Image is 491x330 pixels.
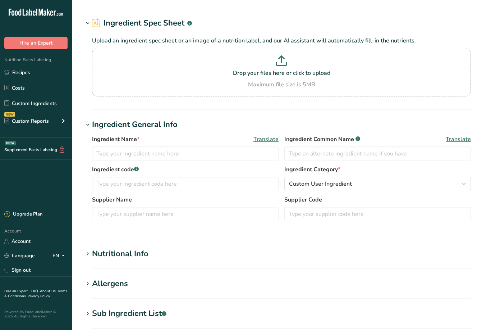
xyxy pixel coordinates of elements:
[4,289,30,294] a: Hire an Expert .
[92,119,178,131] div: Ingredient General Info
[31,289,40,294] a: FAQ .
[284,135,360,144] span: Ingredient Common Name
[4,249,35,262] a: Language
[92,207,279,221] input: Type your supplier name here
[92,248,148,260] div: Nutritional Info
[92,17,192,29] h2: Ingredient Spec Sheet
[94,69,469,77] p: Drop your files here or click to upload
[289,180,352,188] span: Custom User Ingredient
[4,211,42,218] div: Upgrade Plan
[4,289,67,299] a: Terms & Conditions .
[284,146,471,161] input: Type an alternate ingredient name if you have
[5,141,16,145] div: BETA
[40,289,57,294] a: About Us .
[284,165,471,174] label: Ingredient Category
[92,195,279,204] label: Supplier Name
[92,177,279,191] input: Type your ingredient code here
[253,135,279,144] span: Translate
[52,252,68,260] div: EN
[92,165,279,174] label: Ingredient code
[92,278,128,290] div: Allergens
[94,80,469,89] div: Maximum file size is 5MB
[4,117,49,125] div: Custom Reports
[28,294,50,299] a: Privacy Policy
[92,36,471,45] p: Upload an ingredient spec sheet or an image of a nutrition label, and our AI assistant will autom...
[92,146,279,161] input: Type your ingredient name here
[284,177,471,191] button: Custom User Ingredient
[4,310,68,318] div: Powered By FoodLabelMaker © 2025 All Rights Reserved
[284,207,471,221] input: Type your supplier code here
[284,195,471,204] label: Supplier Code
[92,308,166,320] div: Sub Ingredient List
[4,112,15,117] div: NEW
[92,135,139,144] span: Ingredient Name
[446,135,471,144] span: Translate
[4,37,68,49] button: Hire an Expert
